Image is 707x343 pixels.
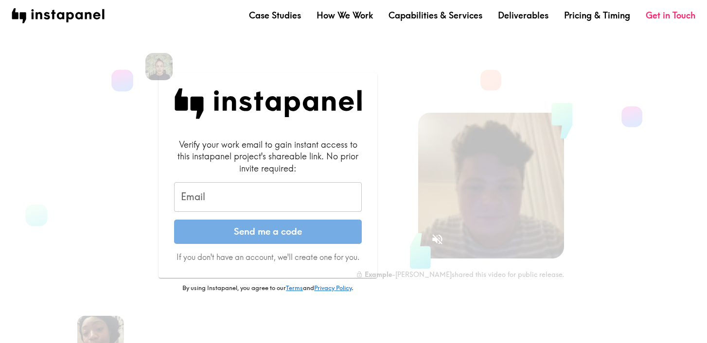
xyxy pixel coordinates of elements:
a: Capabilities & Services [389,9,482,21]
a: Pricing & Timing [564,9,630,21]
a: Terms [286,284,303,292]
a: How We Work [317,9,373,21]
img: Instapanel [174,88,362,119]
b: Example [365,270,392,279]
div: Verify your work email to gain instant access to this instapanel project's shareable link. No pri... [174,138,362,174]
p: By using Instapanel, you agree to our and . [159,284,377,292]
p: If you don't have an account, we'll create one for you. [174,252,362,262]
a: Privacy Policy [314,284,352,292]
img: Martina [145,53,173,80]
div: - [PERSON_NAME] shared this video for public release. [356,270,564,279]
a: Deliverables [498,9,548,21]
button: Sound is off [427,229,448,250]
button: Send me a code [174,220,362,244]
a: Case Studies [249,9,301,21]
img: instapanel [12,8,105,23]
a: Get in Touch [646,9,695,21]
